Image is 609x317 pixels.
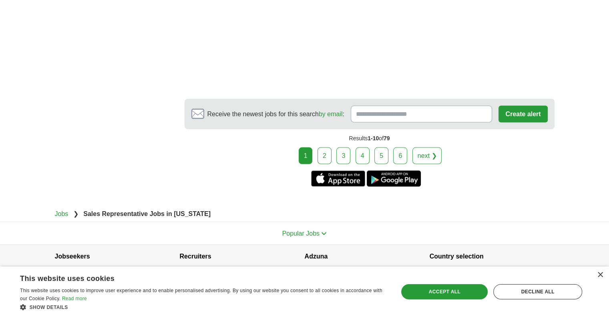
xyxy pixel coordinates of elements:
a: 3 [336,147,350,164]
div: Accept all [401,284,488,299]
a: 4 [356,147,370,164]
div: Close [597,272,603,278]
span: ❯ [73,210,78,217]
div: This website uses cookies [20,271,367,283]
div: Results of [185,129,555,147]
a: 2 [318,147,332,164]
a: by email [319,110,343,117]
strong: Sales Representative Jobs in [US_STATE] [83,210,211,217]
span: This website uses cookies to improve user experience and to enable personalised advertising. By u... [20,288,382,301]
div: 1 [299,147,313,164]
a: 6 [393,147,407,164]
span: Popular Jobs [282,230,320,236]
h4: Country selection [430,245,555,267]
span: Show details [30,305,68,310]
a: Get the Android app [367,170,421,186]
button: Create alert [498,105,547,122]
a: 5 [374,147,388,164]
a: Get the iPhone app [311,170,365,186]
img: toggle icon [321,232,327,235]
a: next ❯ [412,147,442,164]
div: Show details [20,303,387,311]
span: Receive the newest jobs for this search : [207,109,344,119]
span: 79 [384,135,390,141]
a: Read more, opens a new window [62,296,87,301]
a: Jobs [55,210,68,217]
div: Decline all [493,284,582,299]
span: 1-10 [368,135,379,141]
